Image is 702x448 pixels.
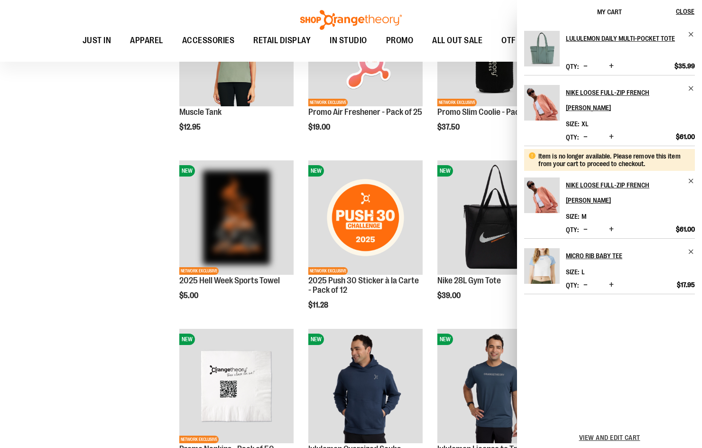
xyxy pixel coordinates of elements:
[676,225,695,233] span: $61.00
[582,268,585,276] span: L
[688,31,695,38] a: Remove item
[308,329,423,443] img: lululemon Oversized Scuba Fleece Hoodie
[607,225,616,234] button: Increase product quantity
[437,107,542,117] a: Promo Slim Coolie - Pack of 25
[179,329,294,443] img: Promo Napkins - Pack of 50
[308,107,422,117] a: Promo Air Freshener - Pack of 25
[524,177,560,219] a: Nike Loose Full-Zip French Terry Hoodie
[179,123,202,131] span: $12.95
[308,99,348,106] span: NETWORK EXCLUSIVE
[581,225,590,234] button: Decrease product quantity
[437,329,552,443] img: lululemon License to Train Short Sleeve Tee
[182,30,235,51] span: ACCESSORIES
[524,85,560,121] img: Nike Loose Full-Zip French Terry Hoodie
[253,30,311,51] span: RETAIL DISPLAY
[538,152,688,168] div: Item is no longer available. Please remove this item from your cart to proceed to checkout.
[581,132,590,142] button: Decrease product quantity
[688,177,695,185] a: Remove item
[524,238,695,294] li: Product
[566,177,682,208] h2: Nike Loose Full-Zip French [PERSON_NAME]
[175,156,298,324] div: product
[308,165,324,177] span: NEW
[524,146,695,238] li: Product
[566,213,579,220] dt: Size
[566,133,579,141] label: Qty
[437,291,462,300] span: $39.00
[607,280,616,290] button: Increase product quantity
[524,248,560,284] img: Micro Rib Baby Tee
[524,248,560,290] a: Micro Rib Baby Tee
[688,85,695,92] a: Remove item
[524,31,560,66] img: lululemon Daily Multi-Pocket Tote
[179,165,195,177] span: NEW
[179,107,222,117] a: Muscle Tank
[566,120,579,128] dt: Size
[524,31,695,75] li: Product
[179,267,219,275] span: NETWORK EXCLUSIVE
[566,177,695,208] a: Nike Loose Full-Zip French [PERSON_NAME]
[299,10,403,30] img: Shop Orangetheory
[308,160,423,276] a: 2025 Push 30 Sticker à la Carte - Pack of 12NEWNETWORK EXCLUSIVE
[437,123,461,131] span: $37.50
[179,334,195,345] span: NEW
[607,132,616,142] button: Increase product quantity
[688,248,695,255] a: Remove item
[566,248,695,263] a: Micro Rib Baby Tee
[437,276,501,285] a: Nike 28L Gym Tote
[677,280,695,289] span: $17.95
[501,30,545,51] span: OTF BY YOU
[432,30,482,51] span: ALL OUT SALE
[308,267,348,275] span: NETWORK EXCLUSIVE
[179,160,294,276] a: 2025 Hell Week Sports TowelNEWNETWORK EXCLUSIVE
[437,99,477,106] span: NETWORK EXCLUSIVE
[130,30,163,51] span: APPAREL
[437,160,552,276] a: Nike 28L Gym ToteNEW
[566,268,579,276] dt: Size
[83,30,111,51] span: JUST IN
[566,31,695,46] a: lululemon Daily Multi-Pocket Tote
[308,123,332,131] span: $19.00
[179,329,294,445] a: Promo Napkins - Pack of 50NEWNETWORK EXCLUSIVE
[581,62,590,71] button: Decrease product quantity
[524,177,560,213] img: Nike Loose Full-Zip French Terry Hoodie
[676,132,695,141] span: $61.00
[304,156,427,334] div: product
[437,329,552,445] a: lululemon License to Train Short Sleeve TeeNEW
[308,329,423,445] a: lululemon Oversized Scuba Fleece HoodieNEW
[566,248,682,263] h2: Micro Rib Baby Tee
[524,85,560,127] a: Nike Loose Full-Zip French Terry Hoodie
[607,62,616,71] button: Increase product quantity
[179,291,200,300] span: $5.00
[437,165,453,177] span: NEW
[437,160,552,275] img: Nike 28L Gym Tote
[566,31,682,46] h2: lululemon Daily Multi-Pocket Tote
[179,160,294,275] img: 2025 Hell Week Sports Towel
[308,334,324,345] span: NEW
[386,30,414,51] span: PROMO
[330,30,367,51] span: IN STUDIO
[597,8,622,16] span: My Cart
[566,85,695,115] a: Nike Loose Full-Zip French [PERSON_NAME]
[308,160,423,275] img: 2025 Push 30 Sticker à la Carte - Pack of 12
[308,276,419,295] a: 2025 Push 30 Sticker à la Carte - Pack of 12
[179,276,280,285] a: 2025 Hell Week Sports Towel
[566,63,579,70] label: Qty
[437,334,453,345] span: NEW
[566,281,579,289] label: Qty
[524,75,695,146] li: Product
[566,226,579,233] label: Qty
[433,156,556,324] div: product
[308,301,330,309] span: $11.28
[581,280,590,290] button: Decrease product quantity
[524,31,560,73] a: lululemon Daily Multi-Pocket Tote
[674,62,695,70] span: $35.99
[676,8,694,15] span: Close
[579,434,640,441] a: View and edit cart
[566,85,682,115] h2: Nike Loose Full-Zip French [PERSON_NAME]
[179,436,219,443] span: NETWORK EXCLUSIVE
[582,213,586,220] span: M
[582,120,589,128] span: XL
